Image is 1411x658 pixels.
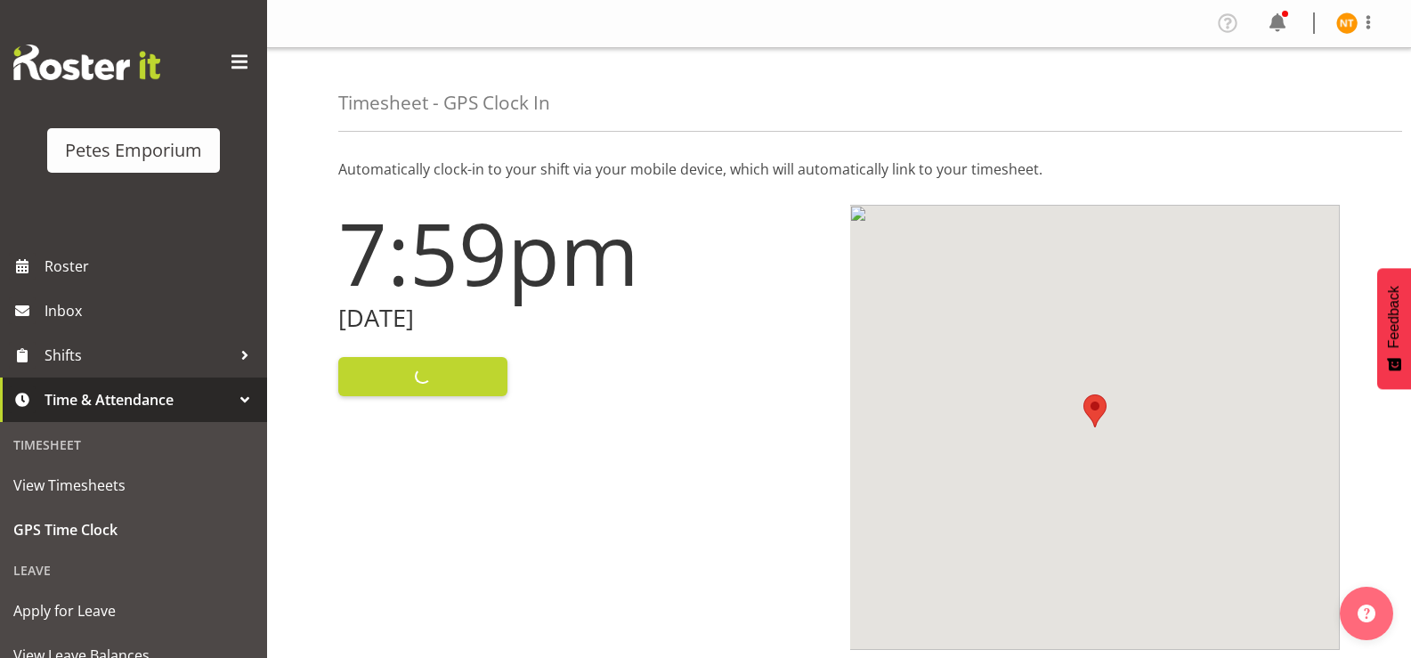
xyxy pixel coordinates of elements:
[1358,605,1375,622] img: help-xxl-2.png
[13,472,254,499] span: View Timesheets
[65,137,202,164] div: Petes Emporium
[4,508,263,552] a: GPS Time Clock
[13,45,160,80] img: Rosterit website logo
[1377,268,1411,389] button: Feedback - Show survey
[45,386,231,413] span: Time & Attendance
[338,205,829,301] h1: 7:59pm
[45,342,231,369] span: Shifts
[13,597,254,624] span: Apply for Leave
[4,426,263,463] div: Timesheet
[45,253,258,280] span: Roster
[4,552,263,589] div: Leave
[338,305,829,332] h2: [DATE]
[1386,286,1402,348] span: Feedback
[4,463,263,508] a: View Timesheets
[1336,12,1358,34] img: nicole-thomson8388.jpg
[338,93,550,113] h4: Timesheet - GPS Clock In
[45,297,258,324] span: Inbox
[338,158,1340,180] p: Automatically clock-in to your shift via your mobile device, which will automatically link to you...
[4,589,263,633] a: Apply for Leave
[13,516,254,543] span: GPS Time Clock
